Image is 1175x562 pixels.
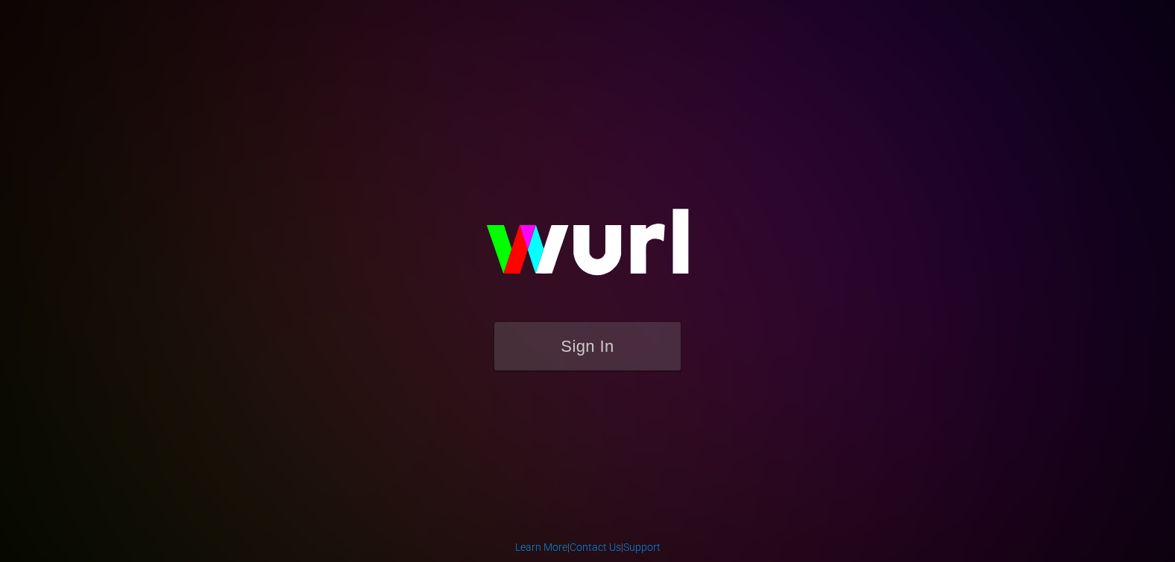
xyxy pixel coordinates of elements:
[494,322,681,370] button: Sign In
[623,541,661,553] a: Support
[438,177,737,321] img: wurl-logo-on-black-223613ac3d8ba8fe6dc639794a292ebdb59501304c7dfd60c99c58986ef67473.svg
[515,540,661,555] div: | |
[570,541,621,553] a: Contact Us
[515,541,567,553] a: Learn More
